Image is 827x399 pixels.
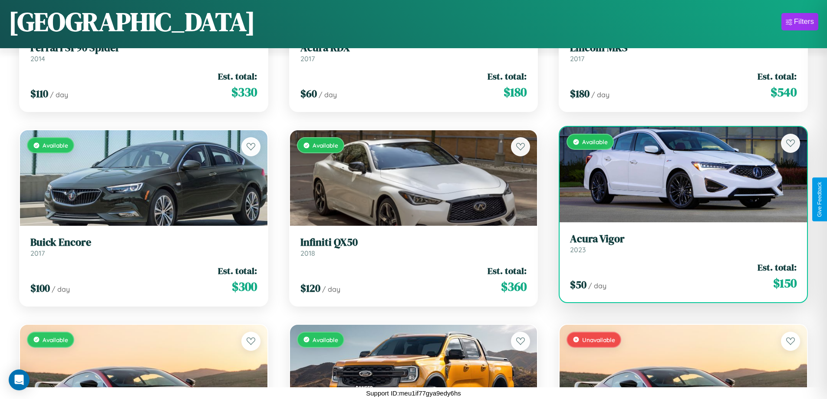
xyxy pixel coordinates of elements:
[582,138,608,145] span: Available
[771,83,797,101] span: $ 540
[758,70,797,82] span: Est. total:
[30,54,45,63] span: 2014
[488,264,527,277] span: Est. total:
[30,42,257,54] h3: Ferrari SF90 Spider
[300,86,317,101] span: $ 60
[582,336,615,343] span: Unavailable
[504,83,527,101] span: $ 180
[501,278,527,295] span: $ 360
[366,387,461,399] p: Support ID: meu1if77gya9edy6hs
[300,42,527,63] a: Acura RDX2017
[322,285,340,293] span: / day
[30,281,50,295] span: $ 100
[570,86,590,101] span: $ 180
[43,142,68,149] span: Available
[781,13,818,30] button: Filters
[300,281,320,295] span: $ 120
[570,54,584,63] span: 2017
[30,86,48,101] span: $ 110
[773,274,797,292] span: $ 150
[300,249,315,257] span: 2018
[313,336,338,343] span: Available
[218,264,257,277] span: Est. total:
[30,236,257,257] a: Buick Encore2017
[588,281,606,290] span: / day
[570,277,586,292] span: $ 50
[570,233,797,254] a: Acura Vigor2023
[570,233,797,245] h3: Acura Vigor
[30,236,257,249] h3: Buick Encore
[300,236,527,257] a: Infiniti QX502018
[9,369,30,390] div: Open Intercom Messenger
[570,245,586,254] span: 2023
[570,42,797,63] a: Lincoln MKS2017
[319,90,337,99] span: / day
[570,42,797,54] h3: Lincoln MKS
[300,54,315,63] span: 2017
[218,70,257,82] span: Est. total:
[794,17,814,26] div: Filters
[231,83,257,101] span: $ 330
[591,90,610,99] span: / day
[758,261,797,274] span: Est. total:
[300,42,527,54] h3: Acura RDX
[300,236,527,249] h3: Infiniti QX50
[43,336,68,343] span: Available
[30,42,257,63] a: Ferrari SF90 Spider2014
[52,285,70,293] span: / day
[488,70,527,82] span: Est. total:
[50,90,68,99] span: / day
[817,182,823,217] div: Give Feedback
[30,249,45,257] span: 2017
[313,142,338,149] span: Available
[9,4,255,40] h1: [GEOGRAPHIC_DATA]
[232,278,257,295] span: $ 300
